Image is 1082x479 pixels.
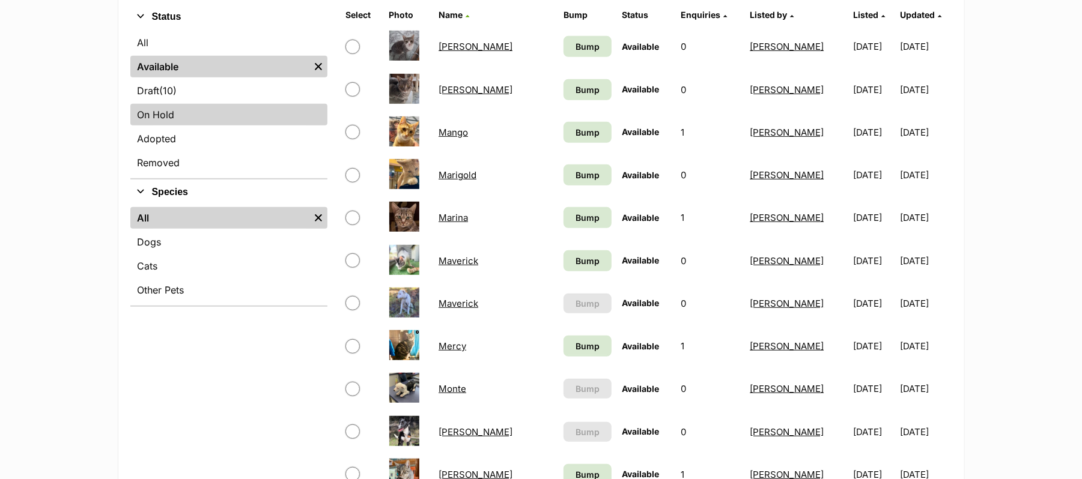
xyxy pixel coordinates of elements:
[676,283,744,324] td: 0
[564,79,611,100] a: Bump
[848,154,899,196] td: [DATE]
[130,205,327,306] div: Species
[848,325,899,367] td: [DATE]
[130,207,309,229] a: All
[900,325,950,367] td: [DATE]
[622,341,660,351] span: Available
[676,411,744,453] td: 0
[848,368,899,409] td: [DATE]
[676,112,744,153] td: 1
[389,330,419,360] img: Mercy
[750,340,824,352] a: [PERSON_NAME]
[853,10,878,20] span: Listed
[576,169,600,181] span: Bump
[576,382,600,395] span: Bump
[900,197,950,238] td: [DATE]
[750,10,787,20] span: Listed by
[130,29,327,178] div: Status
[130,32,327,53] a: All
[309,56,327,77] a: Remove filter
[576,340,600,352] span: Bump
[130,80,327,101] a: Draft
[576,297,600,310] span: Bump
[676,240,744,282] td: 0
[848,283,899,324] td: [DATE]
[900,411,950,453] td: [DATE]
[750,84,824,95] a: [PERSON_NAME]
[676,26,744,67] td: 0
[848,411,899,453] td: [DATE]
[564,36,611,57] a: Bump
[900,112,950,153] td: [DATE]
[622,127,660,137] span: Available
[130,152,327,173] a: Removed
[676,197,744,238] td: 1
[341,5,383,25] th: Select
[618,5,675,25] th: Status
[900,26,950,67] td: [DATE]
[576,83,600,96] span: Bump
[750,255,824,267] a: [PERSON_NAME]
[130,255,327,277] a: Cats
[439,10,463,20] span: Name
[439,10,469,20] a: Name
[439,426,512,438] a: [PERSON_NAME]
[439,298,478,309] a: Maverick
[576,255,600,267] span: Bump
[900,69,950,110] td: [DATE]
[130,56,309,77] a: Available
[750,383,824,394] a: [PERSON_NAME]
[750,298,824,309] a: [PERSON_NAME]
[900,368,950,409] td: [DATE]
[130,9,327,25] button: Status
[576,126,600,139] span: Bump
[750,41,824,52] a: [PERSON_NAME]
[622,41,660,52] span: Available
[900,10,935,20] span: Updated
[576,40,600,53] span: Bump
[564,422,611,442] button: Bump
[130,104,327,125] a: On Hold
[439,383,466,394] a: Monte
[130,128,327,149] a: Adopted
[848,197,899,238] td: [DATE]
[750,127,824,138] a: [PERSON_NAME]
[900,10,941,20] a: Updated
[681,10,720,20] span: translation missing: en.admin.listings.index.attributes.enquiries
[622,170,660,180] span: Available
[564,379,611,399] button: Bump
[130,184,327,200] button: Species
[439,41,512,52] a: [PERSON_NAME]
[564,294,611,313] button: Bump
[622,469,660,479] span: Available
[622,84,660,94] span: Available
[564,207,611,228] a: Bump
[676,325,744,367] td: 1
[900,154,950,196] td: [DATE]
[439,340,466,352] a: Mercy
[848,26,899,67] td: [DATE]
[559,5,616,25] th: Bump
[130,231,327,253] a: Dogs
[622,426,660,436] span: Available
[576,426,600,438] span: Bump
[309,207,327,229] a: Remove filter
[622,212,660,223] span: Available
[900,240,950,282] td: [DATE]
[848,240,899,282] td: [DATE]
[853,10,885,20] a: Listed
[160,83,177,98] span: (10)
[750,426,824,438] a: [PERSON_NAME]
[564,336,611,357] a: Bump
[576,211,600,224] span: Bump
[750,10,794,20] a: Listed by
[900,283,950,324] td: [DATE]
[384,5,433,25] th: Photo
[622,384,660,394] span: Available
[676,69,744,110] td: 0
[130,279,327,301] a: Other Pets
[439,127,468,138] a: Mango
[750,212,824,223] a: [PERSON_NAME]
[676,154,744,196] td: 0
[622,255,660,265] span: Available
